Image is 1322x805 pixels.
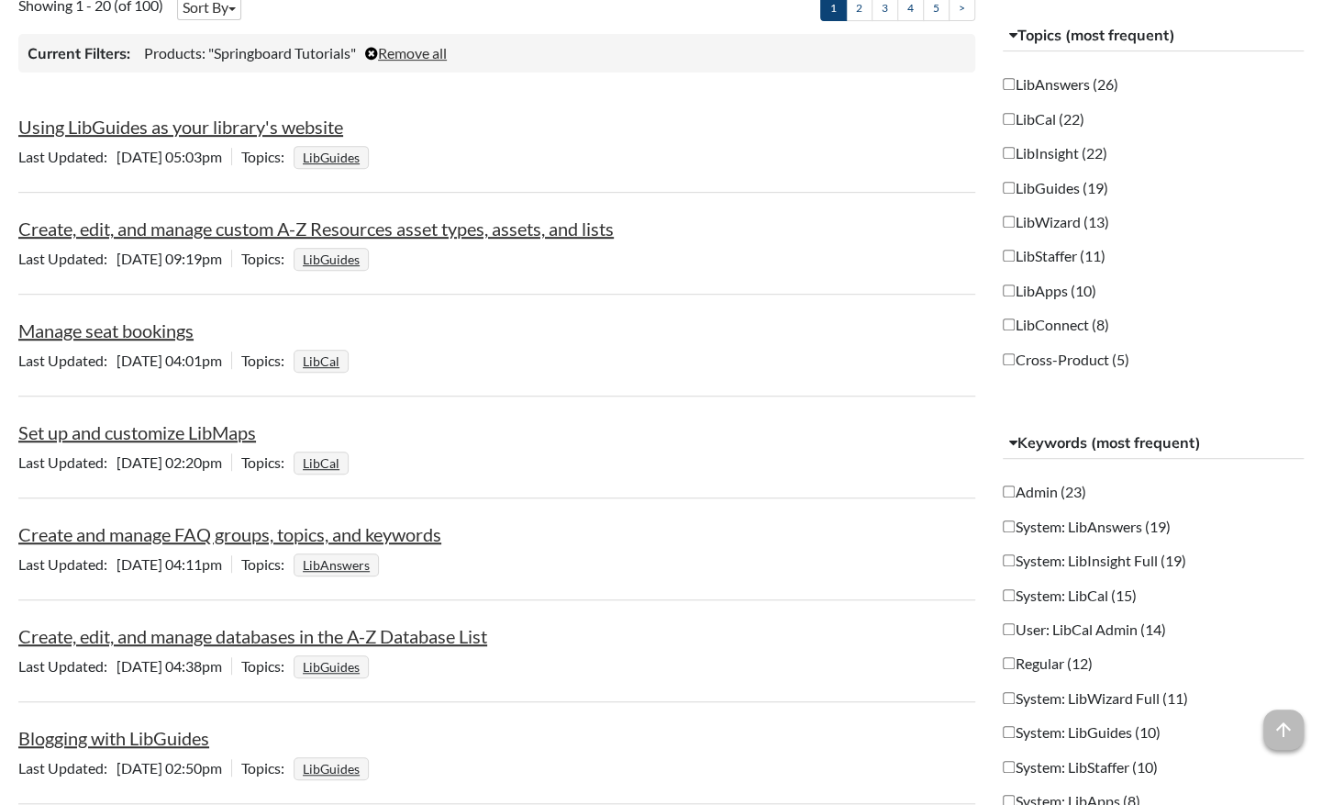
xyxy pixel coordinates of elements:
label: LibStaffer (11) [1003,246,1105,266]
label: System: LibCal (15) [1003,586,1136,606]
span: [DATE] 04:01pm [18,352,231,369]
input: System: LibAnswers (19) [1003,520,1015,532]
label: LibAnswers (26) [1003,74,1117,95]
input: LibInsight (22) [1003,147,1015,159]
a: LibCal [300,348,342,375]
a: Create, edit, and manage databases in the A-Z Database List [18,625,487,647]
ul: Topics [294,148,373,165]
ul: Topics [294,555,383,573]
span: Topics [241,148,294,165]
span: Topics [241,759,294,777]
a: arrow_upward [1263,711,1304,733]
a: LibCal [300,450,342,476]
a: Remove all [365,44,447,61]
label: LibInsight (22) [1003,143,1106,163]
a: LibGuides [300,144,362,171]
span: Last Updated [18,759,117,777]
a: LibGuides [300,654,362,680]
span: [DATE] 05:03pm [18,148,231,165]
label: LibConnect (8) [1003,315,1108,335]
label: System: LibAnswers (19) [1003,517,1170,537]
a: Blogging with LibGuides [18,727,209,749]
a: Manage seat bookings [18,319,194,341]
ul: Topics [294,453,353,471]
span: arrow_upward [1263,710,1304,750]
label: Admin (23) [1003,482,1085,502]
label: System: LibStaffer (10) [1003,757,1157,777]
a: Set up and customize LibMaps [18,421,256,443]
label: Regular (12) [1003,654,1092,674]
input: LibStaffer (11) [1003,250,1015,262]
input: User: LibCal Admin (14) [1003,623,1015,635]
label: LibWizard (13) [1003,212,1108,232]
input: System: LibWizard Full (11) [1003,692,1015,704]
a: LibAnswers [300,552,372,578]
span: Last Updated [18,250,117,267]
label: LibApps (10) [1003,281,1095,301]
span: [DATE] 09:19pm [18,250,231,267]
span: Last Updated [18,555,117,573]
input: System: LibGuides (10) [1003,726,1015,738]
ul: Topics [294,657,373,675]
input: LibCal (22) [1003,113,1015,125]
ul: Topics [294,352,353,369]
label: System: LibWizard Full (11) [1003,688,1187,709]
a: Create and manage FAQ groups, topics, and keywords [18,523,441,545]
span: Last Updated [18,453,117,471]
span: Last Updated [18,657,117,675]
a: Using LibGuides as your library's website [18,116,343,138]
span: Topics [241,250,294,267]
input: Admin (23) [1003,486,1015,498]
span: Last Updated [18,148,117,165]
input: System: LibStaffer (10) [1003,761,1015,773]
span: [DATE] 04:11pm [18,555,231,573]
span: "Springboard Tutorials" [208,44,356,61]
span: [DATE] 04:38pm [18,657,231,675]
span: [DATE] 02:50pm [18,759,231,777]
input: LibAnswers (26) [1003,78,1015,90]
input: LibApps (10) [1003,285,1015,296]
ul: Topics [294,250,373,267]
input: Cross-Product (5) [1003,353,1015,365]
span: Topics [241,453,294,471]
input: LibConnect (8) [1003,319,1015,330]
a: Create, edit, and manage custom A-Z Resources asset types, assets, and lists [18,218,614,240]
label: Cross-Product (5) [1003,350,1128,370]
button: Keywords (most frequent) [1003,427,1304,460]
input: System: LibInsight Full (19) [1003,554,1015,566]
input: LibWizard (13) [1003,216,1015,228]
ul: Topics [294,759,373,777]
span: Topics [241,555,294,573]
input: System: LibCal (15) [1003,589,1015,601]
a: LibGuides [300,755,362,782]
span: Topics [241,352,294,369]
input: Regular (12) [1003,657,1015,669]
label: System: LibGuides (10) [1003,722,1160,743]
label: System: LibInsight Full (19) [1003,551,1185,571]
label: LibCal (22) [1003,109,1083,129]
span: Products: [144,44,206,61]
label: LibGuides (19) [1003,178,1107,198]
span: Topics [241,657,294,675]
span: Last Updated [18,352,117,369]
a: LibGuides [300,246,362,273]
span: [DATE] 02:20pm [18,453,231,471]
button: Topics (most frequent) [1003,19,1304,52]
label: User: LibCal Admin (14) [1003,620,1165,640]
h3: Current Filters [28,43,130,63]
input: LibGuides (19) [1003,182,1015,194]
